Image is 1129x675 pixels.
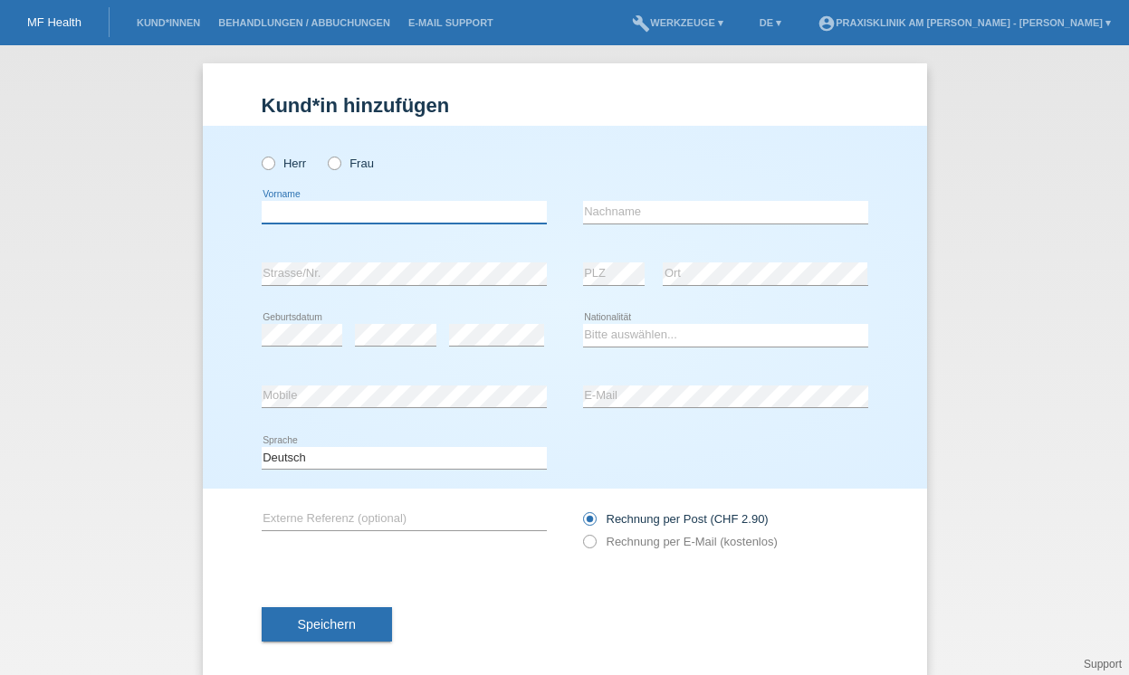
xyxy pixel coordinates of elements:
[583,535,778,548] label: Rechnung per E-Mail (kostenlos)
[262,157,307,170] label: Herr
[751,17,790,28] a: DE ▾
[328,157,340,168] input: Frau
[27,15,81,29] a: MF Health
[262,607,392,642] button: Speichern
[583,512,769,526] label: Rechnung per Post (CHF 2.90)
[262,94,868,117] h1: Kund*in hinzufügen
[328,157,374,170] label: Frau
[209,17,399,28] a: Behandlungen / Abbuchungen
[399,17,502,28] a: E-Mail Support
[583,535,595,557] input: Rechnung per E-Mail (kostenlos)
[818,14,836,33] i: account_circle
[808,17,1120,28] a: account_circlePraxisklinik am [PERSON_NAME] - [PERSON_NAME] ▾
[298,617,356,632] span: Speichern
[1084,658,1122,670] a: Support
[583,512,595,535] input: Rechnung per Post (CHF 2.90)
[632,14,650,33] i: build
[128,17,209,28] a: Kund*innen
[623,17,732,28] a: buildWerkzeuge ▾
[262,157,273,168] input: Herr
